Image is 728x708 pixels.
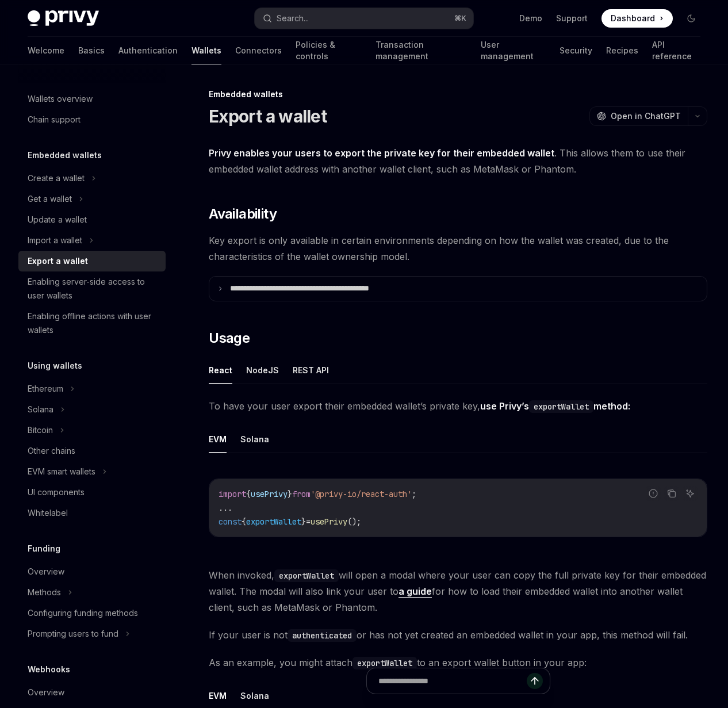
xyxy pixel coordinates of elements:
[347,516,361,527] span: ();
[28,254,88,268] div: Export a wallet
[682,9,700,28] button: Toggle dark mode
[240,426,269,453] button: Solana
[18,89,166,109] a: Wallets overview
[519,13,542,24] a: Demo
[646,486,661,501] button: Report incorrect code
[412,489,416,499] span: ;
[352,657,417,669] code: exportWallet
[209,89,707,100] div: Embedded wallets
[191,37,221,64] a: Wallets
[18,306,166,340] a: Enabling offline actions with user wallets
[209,357,232,384] button: React
[480,400,630,412] strong: use Privy’s method:
[274,569,339,582] code: exportWallet
[481,37,546,64] a: User management
[18,271,166,306] a: Enabling server-side access to user wallets
[28,485,85,499] div: UI components
[28,309,159,337] div: Enabling offline actions with user wallets
[28,359,82,373] h5: Using wallets
[560,37,592,64] a: Security
[683,486,698,501] button: Ask AI
[652,37,700,64] a: API reference
[209,655,707,671] span: As an example, you might attach to an export wallet button in your app:
[209,426,227,453] button: EVM
[28,92,93,106] div: Wallets overview
[255,8,473,29] button: Search...⌘K
[601,9,673,28] a: Dashboard
[306,516,311,527] span: =
[219,516,242,527] span: const
[399,585,432,598] a: a guide
[311,516,347,527] span: usePrivy
[28,565,64,579] div: Overview
[209,145,707,177] span: . This allows them to use their embedded wallet address with another wallet client, such as MetaM...
[28,234,82,247] div: Import a wallet
[28,113,81,127] div: Chain support
[301,516,306,527] span: }
[242,516,246,527] span: {
[28,686,64,699] div: Overview
[28,275,159,303] div: Enabling server-side access to user wallets
[28,148,102,162] h5: Embedded wallets
[288,629,357,642] code: authenticated
[28,10,99,26] img: dark logo
[18,561,166,582] a: Overview
[219,503,232,513] span: ...
[209,567,707,615] span: When invoked, will open a modal where your user can copy the full private key for their embedded ...
[376,37,467,64] a: Transaction management
[209,147,554,159] strong: Privy enables your users to export the private key for their embedded wallet
[292,489,311,499] span: from
[611,13,655,24] span: Dashboard
[219,489,246,499] span: import
[28,37,64,64] a: Welcome
[28,542,60,556] h5: Funding
[529,400,593,413] code: exportWallet
[28,382,63,396] div: Ethereum
[209,398,707,414] span: To have your user export their embedded wallet’s private key,
[18,209,166,230] a: Update a wallet
[251,489,288,499] span: usePrivy
[28,606,138,620] div: Configuring funding methods
[28,627,118,641] div: Prompting users to fund
[18,251,166,271] a: Export a wallet
[589,106,688,126] button: Open in ChatGPT
[527,673,543,689] button: Send message
[611,110,681,122] span: Open in ChatGPT
[28,171,85,185] div: Create a wallet
[18,503,166,523] a: Whitelabel
[18,482,166,503] a: UI components
[235,37,282,64] a: Connectors
[606,37,638,64] a: Recipes
[293,357,329,384] button: REST API
[28,506,68,520] div: Whitelabel
[311,489,412,499] span: '@privy-io/react-auth'
[28,403,53,416] div: Solana
[209,205,277,223] span: Availability
[209,329,250,347] span: Usage
[78,37,105,64] a: Basics
[209,627,707,643] span: If your user is not or has not yet created an embedded wallet in your app, this method will fail.
[118,37,178,64] a: Authentication
[246,489,251,499] span: {
[288,489,292,499] span: }
[28,192,72,206] div: Get a wallet
[28,585,61,599] div: Methods
[28,663,70,676] h5: Webhooks
[277,12,309,25] div: Search...
[454,14,466,23] span: ⌘ K
[209,232,707,265] span: Key export is only available in certain environments depending on how the wallet was created, due...
[28,444,75,458] div: Other chains
[18,441,166,461] a: Other chains
[28,465,95,479] div: EVM smart wallets
[28,213,87,227] div: Update a wallet
[664,486,679,501] button: Copy the contents from the code block
[18,109,166,130] a: Chain support
[209,106,327,127] h1: Export a wallet
[556,13,588,24] a: Support
[246,516,301,527] span: exportWallet
[18,603,166,623] a: Configuring funding methods
[296,37,362,64] a: Policies & controls
[28,423,53,437] div: Bitcoin
[246,357,279,384] button: NodeJS
[18,682,166,703] a: Overview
